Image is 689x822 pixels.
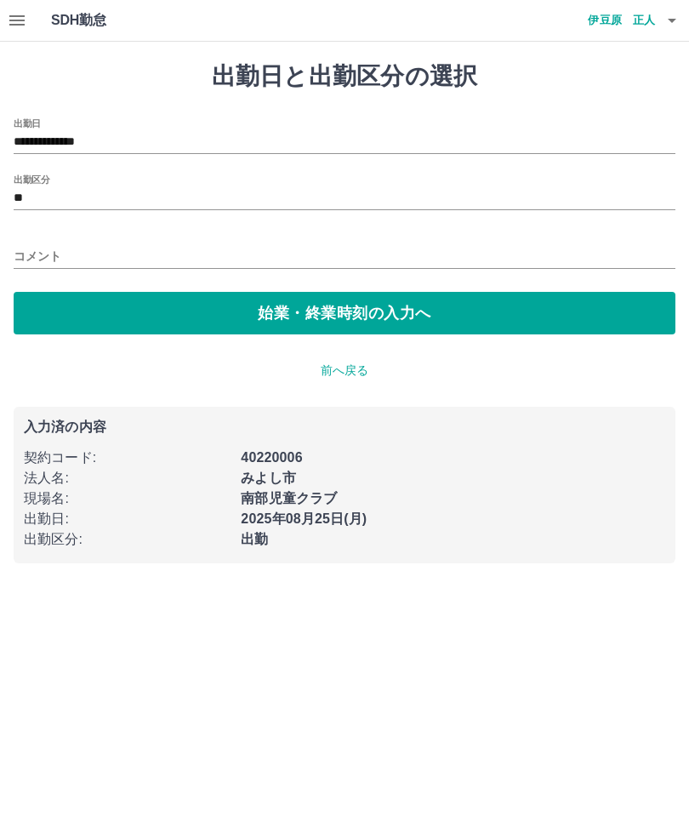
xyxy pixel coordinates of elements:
[24,448,231,468] p: 契約コード :
[14,117,41,129] label: 出勤日
[14,173,49,186] label: 出勤区分
[24,509,231,529] p: 出勤日 :
[241,471,296,485] b: みよし市
[14,362,675,380] p: 前へ戻る
[241,450,302,465] b: 40220006
[24,420,665,434] p: 入力済の内容
[24,468,231,488] p: 法人名 :
[241,532,268,546] b: 出勤
[24,488,231,509] p: 現場名 :
[14,62,675,91] h1: 出勤日と出勤区分の選択
[14,292,675,334] button: 始業・終業時刻の入力へ
[24,529,231,550] p: 出勤区分 :
[241,511,367,526] b: 2025年08月25日(月)
[241,491,337,505] b: 南部児童クラブ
